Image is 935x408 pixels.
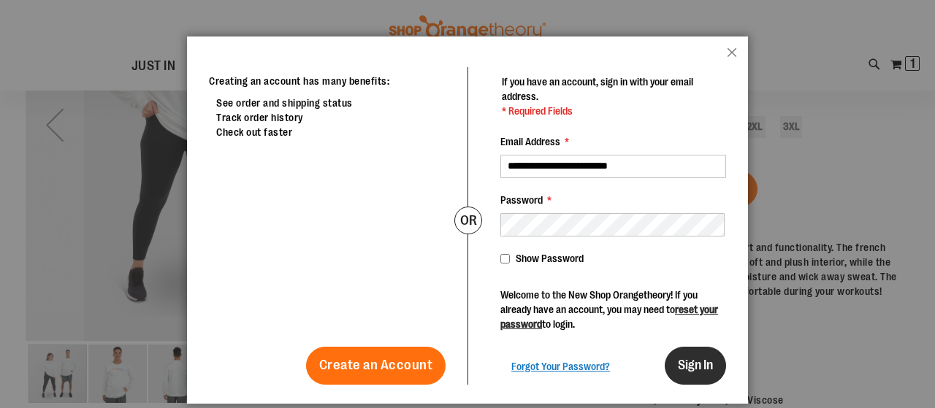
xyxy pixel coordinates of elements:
[500,304,718,330] a: reset your password
[216,125,446,139] li: Check out faster
[516,253,584,264] span: Show Password
[502,76,693,102] span: If you have an account, sign in with your email address.
[502,104,725,118] span: * Required Fields
[500,136,560,147] span: Email Address
[454,207,482,234] div: or
[306,347,446,385] a: Create an Account
[216,96,446,110] li: See order and shipping status
[209,74,446,88] p: Creating an account has many benefits:
[216,110,446,125] li: Track order history
[665,347,726,385] button: Sign In
[319,357,433,373] span: Create an Account
[500,288,726,331] p: Welcome to the New Shop Orangetheory! If you already have an account, you may need to to login.
[678,358,713,372] span: Sign In
[511,359,610,374] a: Forgot Your Password?
[500,194,543,206] span: Password
[511,361,610,372] span: Forgot Your Password?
